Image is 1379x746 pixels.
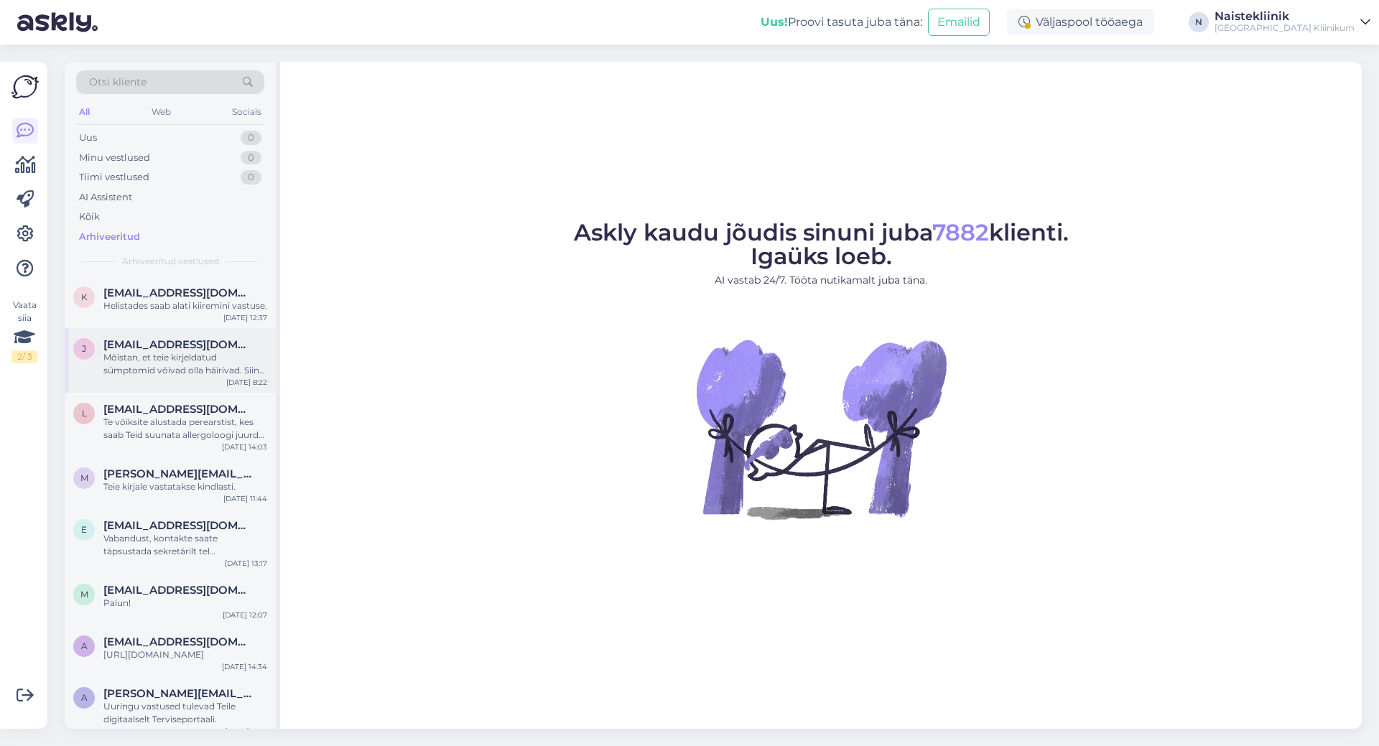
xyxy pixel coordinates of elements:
img: No Chat active [692,299,950,558]
div: Mõistan, et teie kirjeldatud sümptomid võivad olla häirivad. Siin vestlusaknas me tervisenõu anda... [103,351,267,377]
div: Socials [229,103,264,121]
span: k [81,292,88,302]
div: Uuringu vastused tulevad Teile digitaalselt Terviseportaali. [103,700,267,726]
div: Kõik [79,210,100,224]
div: Vaata siia [11,299,37,363]
span: juqu18@gmail.com [103,338,253,351]
div: AI Assistent [79,190,132,205]
span: matti.soe@hotmail.com [103,467,253,480]
div: Teie kirjale vastatakse kindlasti. [103,480,267,493]
div: 0 [241,131,261,145]
span: 7882 [932,218,989,246]
div: [DATE] 8:22 [226,377,267,388]
div: Proovi tasuta juba täna: [761,14,922,31]
span: kersti.kunberg@gmail.com [103,286,253,299]
span: Mihkel.malvik@gmail.com [103,584,253,597]
div: Tiimi vestlused [79,170,149,185]
span: Leiliarro@hotmail.com [103,403,253,416]
div: [DATE] 11:44 [223,493,267,504]
div: All [76,103,93,121]
div: [DATE] 12:07 [223,610,267,620]
span: a [81,640,88,651]
span: estertamm88@gmail.com [103,519,253,532]
span: M [80,589,88,600]
div: 2 / 3 [11,350,37,363]
span: Otsi kliente [89,75,147,90]
span: j [82,343,86,354]
div: 0 [241,151,261,165]
span: e [81,524,87,535]
div: Palun! [103,597,267,610]
div: Naistekliinik [1215,11,1355,22]
div: Te võiksite alustada perearstist, kes saab Teid suunata allergoloogi juurde. Allergoloogi juures ... [103,416,267,442]
span: L [82,408,87,419]
div: [DATE] 14:34 [222,661,267,672]
span: atsmaivel@gmail.com [103,635,253,648]
button: Emailid [928,9,990,36]
div: Uus [79,131,97,145]
div: Helistades saab alati kiiremini vastuse. [103,299,267,312]
span: Arhiveeritud vestlused [122,255,219,268]
span: A.liljefors@icloud.com [103,687,253,700]
div: [DATE] 12:37 [223,312,267,323]
p: AI vastab 24/7. Tööta nutikamalt juba täna. [574,273,1069,288]
span: A [81,692,88,703]
div: [URL][DOMAIN_NAME] [103,648,267,661]
div: Minu vestlused [79,151,150,165]
div: Arhiveeritud [79,230,140,244]
div: Web [149,103,174,121]
div: [DATE] 13:21 [225,726,267,737]
b: Uus! [761,15,788,29]
div: [GEOGRAPHIC_DATA] Kliinikum [1215,22,1355,34]
img: Askly Logo [11,73,39,101]
a: Naistekliinik[GEOGRAPHIC_DATA] Kliinikum [1215,11,1370,34]
div: Vabandust, kontakte saate täpsustada sekretärilt tel [PHONE_NUMBER]. [103,532,267,558]
div: Väljaspool tööaega [1007,9,1154,35]
div: N [1189,12,1209,32]
div: [DATE] 14:03 [222,442,267,452]
div: [DATE] 13:17 [225,558,267,569]
span: m [80,472,88,483]
span: Askly kaudu jõudis sinuni juba klienti. Igaüks loeb. [574,218,1069,270]
div: 0 [241,170,261,185]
